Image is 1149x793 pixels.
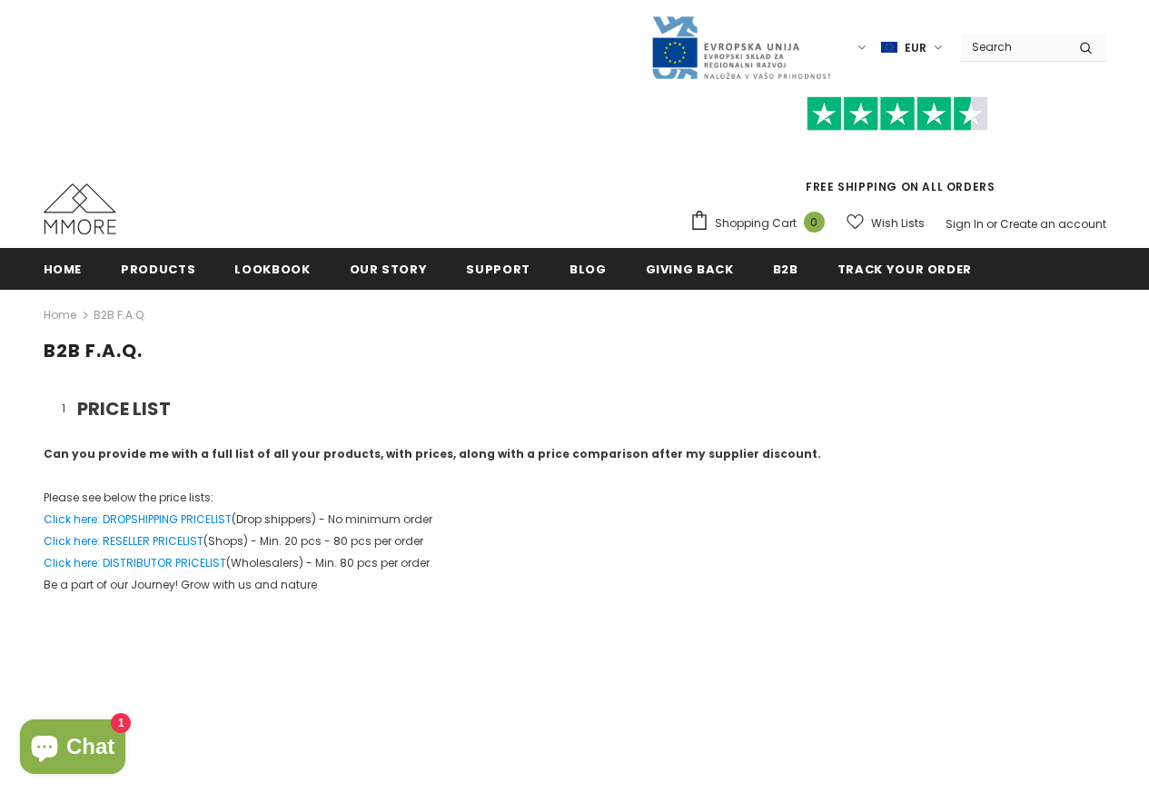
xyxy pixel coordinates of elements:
[837,248,972,289] a: Track your order
[689,104,1106,194] span: FREE SHIPPING ON ALL ORDERS
[570,248,607,289] a: Blog
[986,216,997,232] span: or
[44,555,226,570] a: Click here: DISTRIBUTOR PRICELIST
[804,212,825,233] span: 0
[650,39,832,55] a: Javni Razpis
[871,214,925,233] span: Wish Lists
[773,248,798,289] a: B2B
[350,248,428,289] a: Our Story
[847,207,925,239] a: Wish Lists
[44,261,83,278] span: Home
[946,216,984,232] a: Sign In
[350,261,428,278] span: Our Story
[650,15,832,81] img: Javni Razpis
[44,533,203,549] a: Click here: RESELLER PRICELIST
[44,338,143,363] span: B2B F.A.Q.
[570,261,607,278] span: Blog
[44,511,232,527] a: Click here: DROPSHIPPING PRICELIST
[1000,216,1106,232] a: Create an account
[715,214,797,233] span: Shopping Cart
[44,248,83,289] a: Home
[646,248,734,289] a: Giving back
[121,248,195,289] a: Products
[905,39,926,57] span: EUR
[466,248,530,289] a: support
[807,96,988,132] img: Trust Pilot Stars
[646,261,734,278] span: Giving back
[44,446,821,461] strong: Can you provide me with a full list of all your products, with prices, along with a price compari...
[234,261,310,278] span: Lookbook
[234,248,310,289] a: Lookbook
[837,261,972,278] span: Track your order
[466,261,530,278] span: support
[44,183,116,234] img: MMORE Cases
[689,131,1106,178] iframe: Customer reviews powered by Trustpilot
[15,719,131,778] inbox-online-store-chat: Shopify online store chat
[961,34,1065,60] input: Search Site
[44,487,1106,596] p: Please see below the price lists: (Drop shippers) - No minimum order (Shops) - Min. 20 pcs - 80 p...
[94,304,146,326] span: B2B F.A.Q.
[689,210,834,237] a: Shopping Cart 0
[44,304,76,326] a: Home
[62,398,1106,421] h3: PRICE LIST
[773,261,798,278] span: B2B
[121,261,195,278] span: Products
